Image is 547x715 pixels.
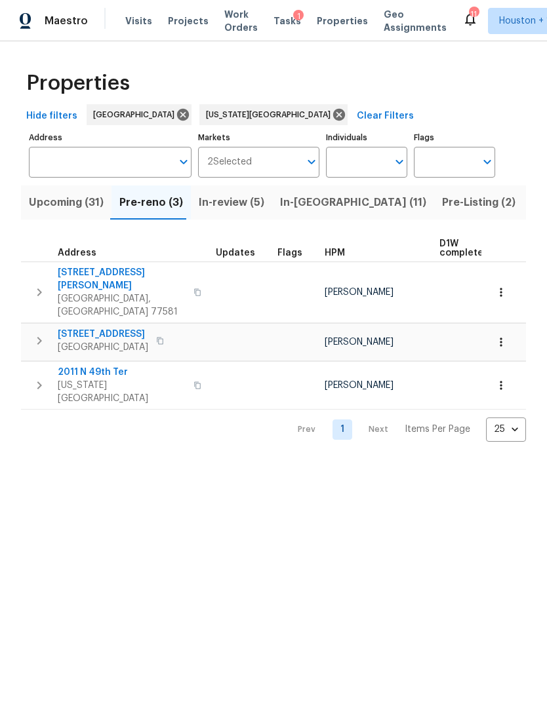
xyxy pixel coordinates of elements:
[390,153,409,171] button: Open
[357,108,414,125] span: Clear Filters
[302,153,321,171] button: Open
[29,193,104,212] span: Upcoming (31)
[414,134,495,142] label: Flags
[58,328,148,341] span: [STREET_ADDRESS]
[352,104,419,128] button: Clear Filters
[224,8,258,34] span: Work Orders
[277,248,302,258] span: Flags
[325,288,394,297] span: [PERSON_NAME]
[58,341,148,354] span: [GEOGRAPHIC_DATA]
[273,16,301,26] span: Tasks
[326,134,407,142] label: Individuals
[207,157,252,168] span: 2 Selected
[478,153,496,171] button: Open
[384,8,447,34] span: Geo Assignments
[29,134,192,142] label: Address
[325,381,394,390] span: [PERSON_NAME]
[93,108,180,121] span: [GEOGRAPHIC_DATA]
[280,193,426,212] span: In-[GEOGRAPHIC_DATA] (11)
[26,108,77,125] span: Hide filters
[486,412,526,446] div: 25
[198,134,320,142] label: Markets
[87,104,192,125] div: [GEOGRAPHIC_DATA]
[317,14,368,28] span: Properties
[325,248,345,258] span: HPM
[206,108,336,121] span: [US_STATE][GEOGRAPHIC_DATA]
[439,239,483,258] span: D1W complete
[168,14,209,28] span: Projects
[469,8,478,21] div: 11
[21,104,83,128] button: Hide filters
[333,419,352,440] a: Goto page 1
[58,266,186,292] span: [STREET_ADDRESS][PERSON_NAME]
[58,292,186,319] span: [GEOGRAPHIC_DATA], [GEOGRAPHIC_DATA] 77581
[125,14,152,28] span: Visits
[58,379,186,405] span: [US_STATE][GEOGRAPHIC_DATA]
[45,14,88,28] span: Maestro
[216,248,255,258] span: Updates
[58,366,186,379] span: 2011 N 49th Ter
[285,417,526,442] nav: Pagination Navigation
[119,193,183,212] span: Pre-reno (3)
[293,10,304,23] div: 1
[174,153,193,171] button: Open
[405,423,470,436] p: Items Per Page
[325,338,394,347] span: [PERSON_NAME]
[442,193,516,212] span: Pre-Listing (2)
[26,77,130,90] span: Properties
[199,193,264,212] span: In-review (5)
[58,248,96,258] span: Address
[199,104,348,125] div: [US_STATE][GEOGRAPHIC_DATA]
